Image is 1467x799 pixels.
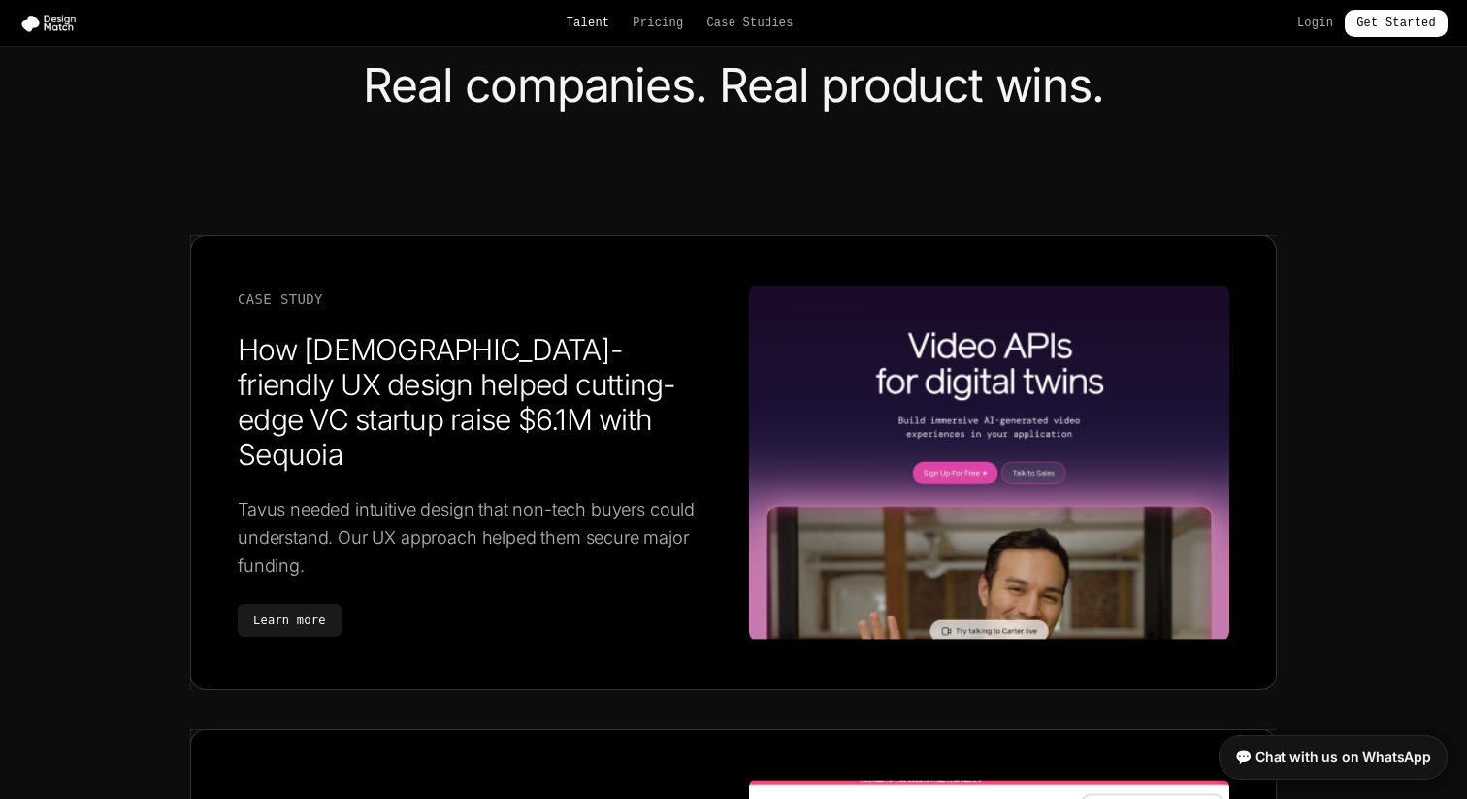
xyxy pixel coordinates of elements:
a: Case Studies [706,16,793,31]
h3: How [DEMOGRAPHIC_DATA]-friendly UX design helped cutting-edge VC startup raise $6.1M with Sequoia [238,332,718,472]
h2: Real companies. Real product wins. [190,62,1277,109]
div: Case Study [238,289,718,309]
img: Design Match [19,14,85,33]
a: 💬 Chat with us on WhatsApp [1219,735,1448,780]
a: Login [1297,16,1333,31]
img: How 5-year-old-friendly UX design helped cutting-edge VC startup raise $6.1M with Sequoia [749,283,1229,643]
a: Get Started [1345,10,1448,37]
a: Pricing [633,16,683,31]
a: Learn more [238,604,342,637]
p: Tavus needed intuitive design that non-tech buyers could understand. Our UX approach helped them ... [238,495,718,581]
a: Talent [567,16,610,31]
